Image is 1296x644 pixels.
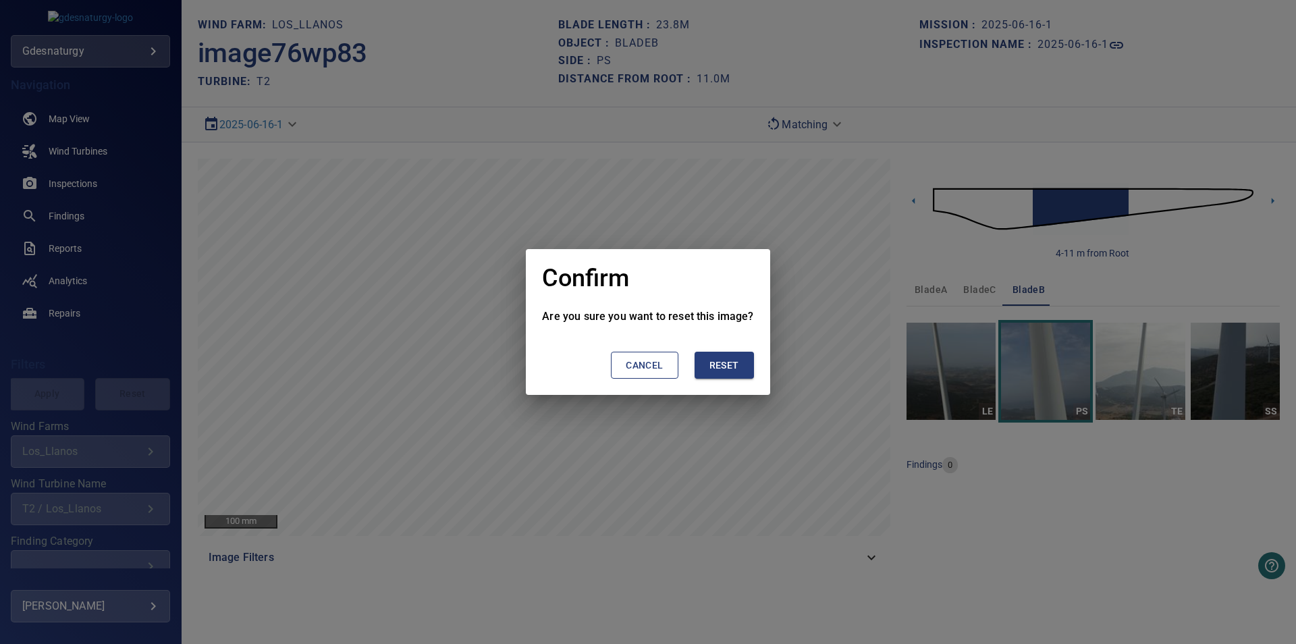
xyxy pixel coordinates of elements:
[695,352,754,379] button: Reset
[709,357,739,374] span: Reset
[626,357,663,374] span: Cancel
[542,308,753,325] p: Are you sure you want to reset this image?
[611,352,678,379] button: Cancel
[542,265,629,292] h1: Confirm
